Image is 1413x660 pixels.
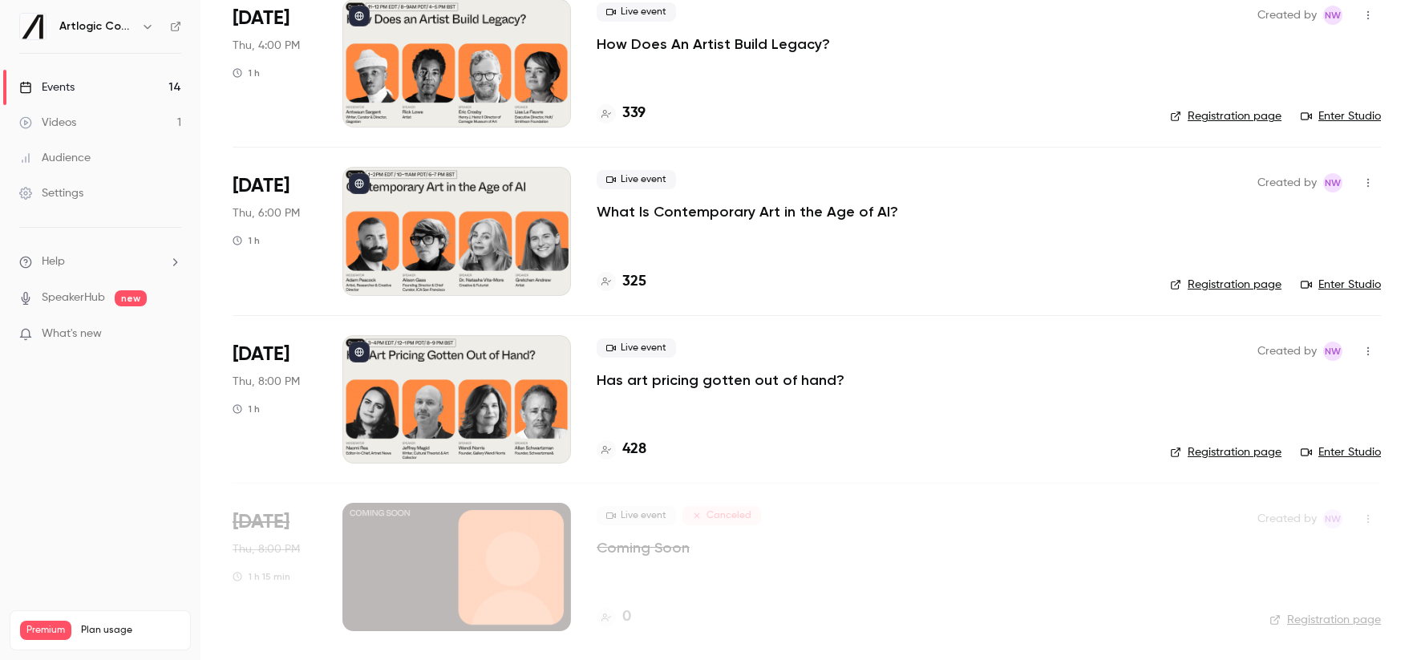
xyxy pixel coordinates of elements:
h4: 0 [622,606,631,628]
span: [DATE] [233,6,289,31]
span: NW [1325,173,1341,192]
span: Created by [1257,509,1317,528]
div: 1 h 15 min [233,570,290,583]
a: 0 [597,606,631,628]
a: Has art pricing gotten out of hand? [597,370,844,390]
span: new [115,290,147,306]
span: What's new [42,326,102,342]
span: Thu, 8:00 PM [233,541,300,557]
a: Enter Studio [1301,277,1381,293]
span: Natasha Whiffin [1323,342,1342,361]
a: Enter Studio [1301,444,1381,460]
span: Thu, 6:00 PM [233,205,300,221]
a: How Does An Artist Build Legacy? [597,34,830,54]
span: Premium [20,621,71,640]
span: Plan usage [81,624,180,637]
div: Events [19,79,75,95]
span: Natasha Whiffin [1323,6,1342,25]
a: Registration page [1170,444,1281,460]
span: Natasha Whiffin [1323,509,1342,528]
span: Help [42,253,65,270]
a: Registration page [1269,612,1381,628]
a: Enter Studio [1301,108,1381,124]
iframe: Noticeable Trigger [162,327,181,342]
span: Thu, 4:00 PM [233,38,300,54]
li: help-dropdown-opener [19,253,181,270]
div: 1 h [233,403,260,415]
span: [DATE] [233,509,289,535]
h4: 428 [622,439,646,460]
span: Canceled [682,506,761,525]
a: 339 [597,103,646,124]
h4: 339 [622,103,646,124]
span: NW [1325,342,1341,361]
div: 1 h [233,67,260,79]
span: Live event [597,338,676,358]
div: 1 h [233,234,260,247]
span: [DATE] [233,173,289,199]
a: Registration page [1170,108,1281,124]
a: What Is Contemporary Art in the Age of AI? [597,202,898,221]
span: Live event [597,506,676,525]
span: NW [1325,6,1341,25]
div: Audience [19,150,91,166]
span: Natasha Whiffin [1323,173,1342,192]
span: Created by [1257,173,1317,192]
h4: 325 [622,271,646,293]
span: [DATE] [233,342,289,367]
a: 325 [597,271,646,293]
span: Thu, 8:00 PM [233,374,300,390]
a: Coming Soon [597,538,690,557]
span: Live event [597,170,676,189]
a: SpeakerHub [42,290,105,306]
h6: Artlogic Connect 2025 [59,18,135,34]
a: 428 [597,439,646,460]
div: Videos [19,115,76,131]
span: NW [1325,509,1341,528]
img: Artlogic Connect 2025 [20,14,46,39]
a: Registration page [1170,277,1281,293]
span: Created by [1257,342,1317,361]
div: Sep 18 Thu, 8:00 PM (Europe/London) [233,335,317,464]
span: Live event [597,2,676,22]
span: Created by [1257,6,1317,25]
div: Sep 18 Thu, 8:00 PM (Europe/London) [233,503,317,631]
div: Settings [19,185,83,201]
div: Sep 18 Thu, 6:00 PM (Europe/London) [233,167,317,295]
